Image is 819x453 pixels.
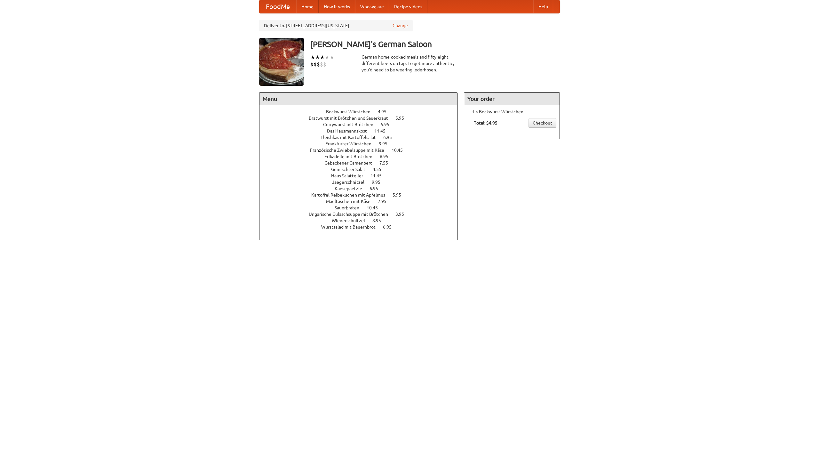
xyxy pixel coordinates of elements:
a: Wurstsalad mit Bauernbrot 6.95 [321,224,403,230]
span: Wurstsalad mit Bauernbrot [321,224,382,230]
li: ★ [330,54,334,61]
a: Haus Salatteller 11.45 [331,173,394,178]
a: Bratwurst mit Brötchen und Sauerkraut 5.95 [309,116,416,121]
span: Gemischter Salat [331,167,372,172]
span: Frikadelle mit Brötchen [324,154,379,159]
img: angular.jpg [259,38,304,86]
li: ★ [325,54,330,61]
a: Gebackener Camenbert 7.55 [324,160,400,166]
span: Ungarische Gulaschsuppe mit Brötchen [309,212,394,217]
span: Frankfurter Würstchen [325,141,378,146]
span: 9.95 [372,180,387,185]
span: Gebackener Camenbert [324,160,378,166]
a: Gemischter Salat 4.55 [331,167,393,172]
span: 5.95 [393,192,408,198]
a: Sauerbraten 10.45 [335,205,390,210]
li: ★ [320,54,325,61]
h3: [PERSON_NAME]'s German Saloon [310,38,560,51]
a: Help [533,0,553,13]
span: 8.95 [372,218,387,223]
span: 5.95 [395,116,410,121]
a: Change [393,22,408,29]
span: 7.95 [378,199,393,204]
div: Deliver to: [STREET_ADDRESS][US_STATE] [259,20,413,31]
span: 4.95 [378,109,393,114]
li: $ [317,61,320,68]
span: 10.45 [392,148,409,153]
b: Total: $4.95 [474,120,497,125]
span: Sauerbraten [335,205,366,210]
span: Fleishkas mit Kartoffelsalat [321,135,382,140]
a: Maultaschen mit Käse 7.95 [326,199,398,204]
a: Jaegerschnitzel 9.95 [332,180,392,185]
a: Kaesepaetzle 6.95 [335,186,390,191]
a: Fleishkas mit Kartoffelsalat 6.95 [321,135,404,140]
a: FoodMe [259,0,296,13]
a: Frikadelle mit Brötchen 6.95 [324,154,400,159]
a: Home [296,0,319,13]
a: Bockwurst Würstchen 4.95 [326,109,398,114]
span: Bockwurst Würstchen [326,109,377,114]
span: Currywurst mit Brötchen [323,122,380,127]
a: Recipe videos [389,0,427,13]
li: 1 × Bockwurst Würstchen [467,109,556,115]
span: Jaegerschnitzel [332,180,371,185]
a: Currywurst mit Brötchen 5.95 [323,122,401,127]
span: 6.95 [383,135,398,140]
li: $ [320,61,323,68]
li: $ [323,61,326,68]
a: Ungarische Gulaschsuppe mit Brötchen 3.95 [309,212,416,217]
span: 11.45 [374,128,392,133]
span: 11.45 [370,173,388,178]
div: German home-cooked meals and fifty-eight different beers on tap. To get more authentic, you'd nee... [362,54,457,73]
span: Kartoffel Reibekuchen mit Apfelmus [311,192,392,198]
a: Das Hausmannskost 11.45 [327,128,397,133]
span: Kaesepaetzle [335,186,369,191]
li: ★ [310,54,315,61]
a: Kartoffel Reibekuchen mit Apfelmus 5.95 [311,192,413,198]
a: Französische Zwiebelsuppe mit Käse 10.45 [310,148,415,153]
span: 5.95 [381,122,396,127]
span: Wienerschnitzel [332,218,371,223]
span: 7.55 [379,160,394,166]
span: Das Hausmannskost [327,128,373,133]
span: 6.95 [370,186,385,191]
span: Französische Zwiebelsuppe mit Käse [310,148,391,153]
span: 3.95 [395,212,410,217]
span: 6.95 [380,154,395,159]
span: 10.45 [367,205,384,210]
a: Frankfurter Würstchen 9.95 [325,141,399,146]
a: Wienerschnitzel 8.95 [332,218,393,223]
h4: Menu [259,93,457,105]
span: Haus Salatteller [331,173,370,178]
a: Checkout [529,118,556,128]
span: 9.95 [379,141,394,146]
li: ★ [315,54,320,61]
span: Bratwurst mit Brötchen und Sauerkraut [309,116,394,121]
h4: Your order [464,93,560,105]
a: Who we are [355,0,389,13]
span: Maultaschen mit Käse [326,199,377,204]
span: 4.55 [373,167,388,172]
li: $ [314,61,317,68]
a: How it works [319,0,355,13]
li: $ [310,61,314,68]
span: 6.95 [383,224,398,230]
